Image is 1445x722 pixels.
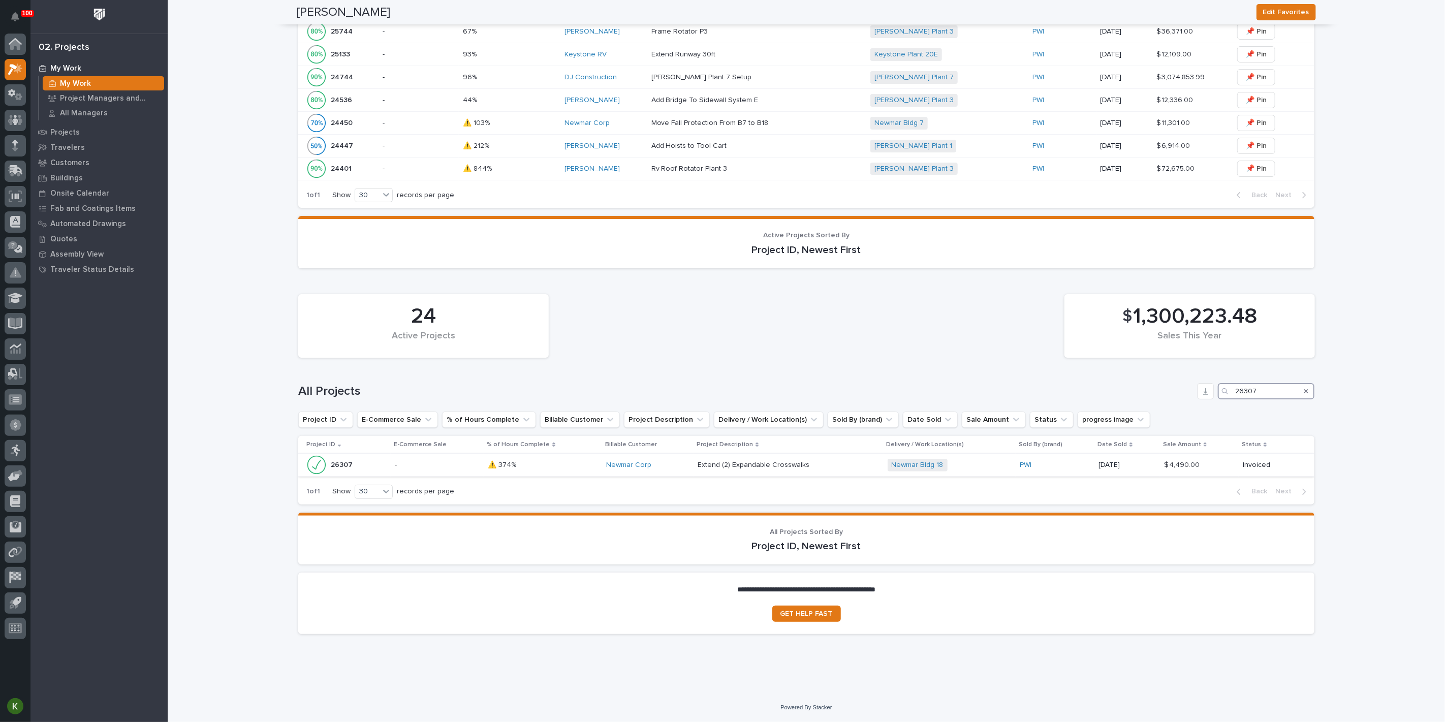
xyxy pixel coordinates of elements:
[1032,96,1044,105] a: PWI
[397,487,454,496] p: records per page
[1243,461,1298,469] p: Invoiced
[383,142,455,150] p: -
[298,479,328,504] p: 1 of 1
[306,439,335,450] p: Project ID
[1275,191,1298,200] span: Next
[383,73,455,82] p: -
[30,201,168,216] a: Fab and Coatings Items
[1156,71,1207,82] p: $ 3,074,853.99
[1101,142,1149,150] p: [DATE]
[780,610,833,617] span: GET HELP FAST
[606,461,651,469] a: Newmar Corp
[1246,25,1267,38] span: 📌 Pin
[463,163,494,173] p: ⚠️ 844%
[298,454,1314,477] tr: 2630726307 -⚠️ 374%⚠️ 374% Newmar Corp Extend (2) Expandable CrosswalksExtend (2) Expandable Cros...
[463,117,492,128] p: ⚠️ 103%
[30,124,168,140] a: Projects
[331,117,355,128] p: 24450
[463,48,479,59] p: 93%
[297,5,391,20] h2: [PERSON_NAME]
[331,48,352,59] p: 25133
[651,94,761,105] p: Add Bridge To Sidewall System E
[1218,383,1314,399] div: Search
[624,412,710,428] button: Project Description
[1246,48,1267,60] span: 📌 Pin
[298,158,1314,180] tr: 2440124401 -⚠️ 844%⚠️ 844% [PERSON_NAME] Rv Roof Rotator Plant 3Rv Roof Rotator Plant 3 [PERSON_N...
[30,185,168,201] a: Onsite Calendar
[298,20,1314,43] tr: 2574425744 -67%67% [PERSON_NAME] Frame Rotator P3Frame Rotator P3 [PERSON_NAME] Plant 3 PWI [DATE...
[1246,94,1267,106] span: 📌 Pin
[357,412,438,428] button: E-Commerce Sale
[310,540,1302,552] p: Project ID, Newest First
[1101,50,1149,59] p: [DATE]
[50,143,85,152] p: Travelers
[50,128,80,137] p: Projects
[1263,6,1309,18] span: Edit Favorites
[1156,94,1195,105] p: $ 12,336.00
[397,191,454,200] p: records per page
[1156,163,1197,173] p: $ 72,675.00
[1237,46,1275,62] button: 📌 Pin
[1275,487,1298,496] span: Next
[1032,142,1044,150] a: PWI
[1032,73,1044,82] a: PWI
[331,140,355,150] p: 24447
[1156,140,1192,150] p: $ 6,914.00
[1101,96,1149,105] p: [DATE]
[39,42,89,53] div: 02. Projects
[698,459,811,469] p: Extend (2) Expandable Crosswalks
[1229,487,1271,496] button: Back
[50,235,77,244] p: Quotes
[1133,304,1257,329] span: 1,300,223.48
[1245,487,1267,496] span: Back
[5,6,26,27] button: Notifications
[298,89,1314,112] tr: 2453624536 -44%44% [PERSON_NAME] Add Bridge To Sidewall System EAdd Bridge To Sidewall System E [...
[383,27,455,36] p: -
[1237,161,1275,177] button: 📌 Pin
[60,109,108,118] p: All Managers
[651,140,729,150] p: Add Hoists to Tool Cart
[772,606,841,622] a: GET HELP FAST
[5,696,26,717] button: users-avatar
[1032,119,1044,128] a: PWI
[39,106,168,120] a: All Managers
[298,412,353,428] button: Project ID
[394,439,447,450] p: E-Commerce Sale
[60,79,91,88] p: My Work
[355,486,380,497] div: 30
[763,232,850,239] span: Active Projects Sorted By
[463,25,479,36] p: 67%
[1156,25,1195,36] p: $ 36,371.00
[1101,73,1149,82] p: [DATE]
[540,412,620,428] button: Billable Customer
[1020,461,1031,469] a: PWI
[1101,165,1149,173] p: [DATE]
[331,94,354,105] p: 24536
[22,10,33,17] p: 100
[1098,461,1155,469] p: [DATE]
[90,5,109,24] img: Workspace Logo
[874,142,952,150] a: [PERSON_NAME] Plant 1
[30,246,168,262] a: Assembly View
[874,119,924,128] a: Newmar Bldg 7
[874,50,938,59] a: Keystone Plant 20E
[564,142,620,150] a: [PERSON_NAME]
[780,704,832,710] a: Powered By Stacker
[564,119,610,128] a: Newmar Corp
[697,439,753,450] p: Project Description
[962,412,1026,428] button: Sale Amount
[1246,140,1267,152] span: 📌 Pin
[903,412,958,428] button: Date Sold
[50,265,134,274] p: Traveler Status Details
[651,48,718,59] p: Extend Runway 30ft
[39,76,168,90] a: My Work
[887,439,964,450] p: Delivery / Work Location(s)
[1032,165,1044,173] a: PWI
[316,304,531,329] div: 24
[30,60,168,76] a: My Work
[564,165,620,173] a: [PERSON_NAME]
[874,73,954,82] a: [PERSON_NAME] Plant 7
[564,96,620,105] a: [PERSON_NAME]
[442,412,536,428] button: % of Hours Complete
[1101,119,1149,128] p: [DATE]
